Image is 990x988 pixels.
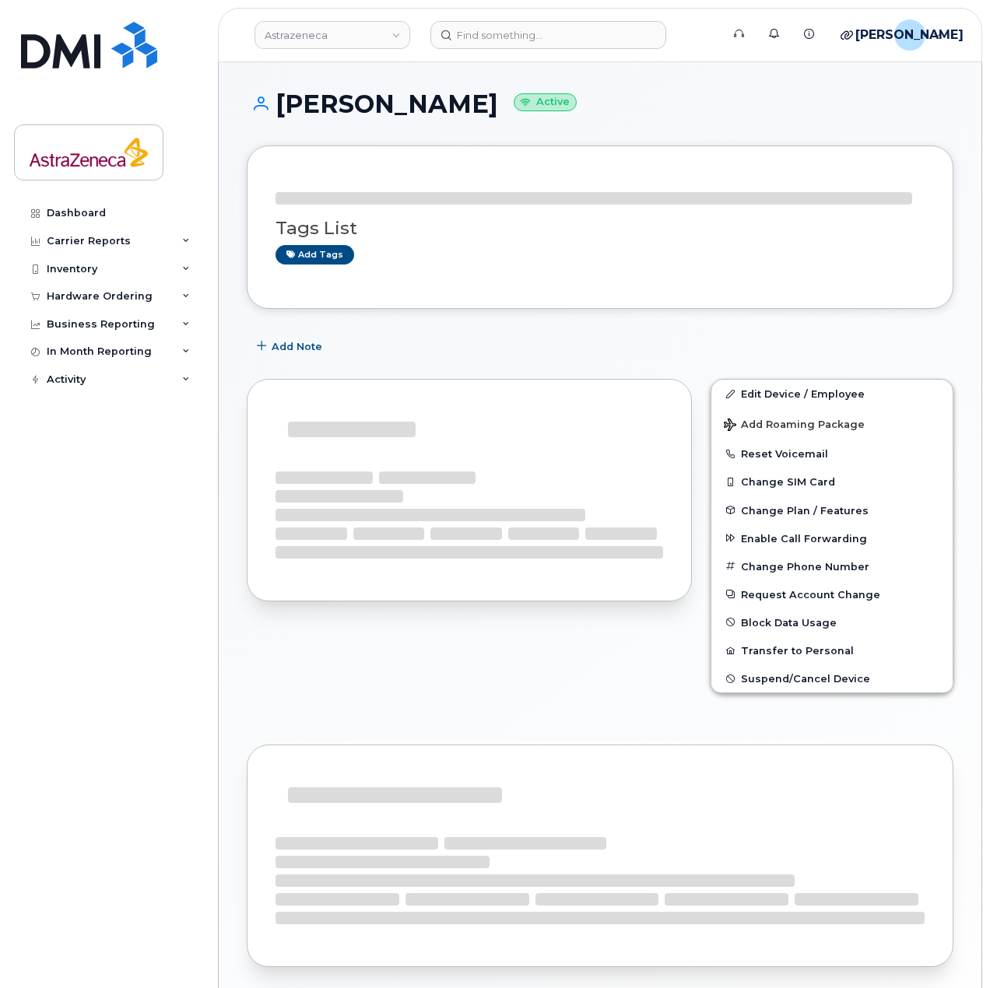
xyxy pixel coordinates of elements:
[741,532,867,544] span: Enable Call Forwarding
[276,245,354,265] a: Add tags
[711,468,953,496] button: Change SIM Card
[711,608,953,636] button: Block Data Usage
[711,496,953,524] button: Change Plan / Features
[276,219,925,238] h3: Tags List
[272,339,322,354] span: Add Note
[741,673,870,685] span: Suspend/Cancel Device
[711,552,953,580] button: Change Phone Number
[514,93,577,111] small: Active
[741,504,869,516] span: Change Plan / Features
[247,332,335,360] button: Add Note
[711,636,953,664] button: Transfer to Personal
[711,440,953,468] button: Reset Voicemail
[711,524,953,552] button: Enable Call Forwarding
[711,664,953,692] button: Suspend/Cancel Device
[711,408,953,440] button: Add Roaming Package
[711,580,953,608] button: Request Account Change
[711,380,953,408] a: Edit Device / Employee
[724,419,865,433] span: Add Roaming Package
[247,90,953,117] h1: [PERSON_NAME]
